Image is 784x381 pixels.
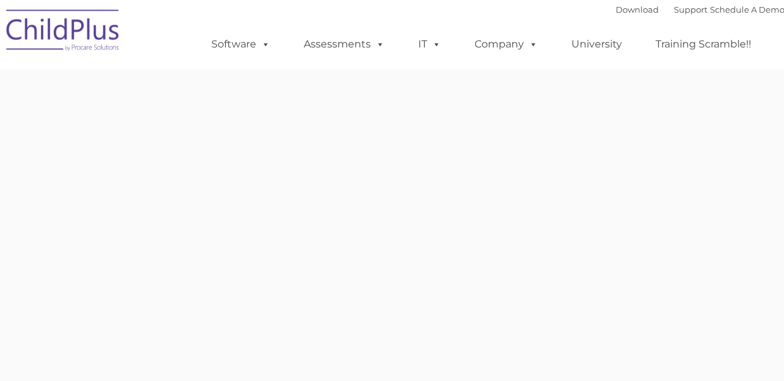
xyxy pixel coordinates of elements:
[559,32,635,57] a: University
[643,32,764,57] a: Training Scramble!!
[616,4,659,15] a: Download
[674,4,707,15] a: Support
[199,32,283,57] a: Software
[291,32,397,57] a: Assessments
[406,32,454,57] a: IT
[462,32,551,57] a: Company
